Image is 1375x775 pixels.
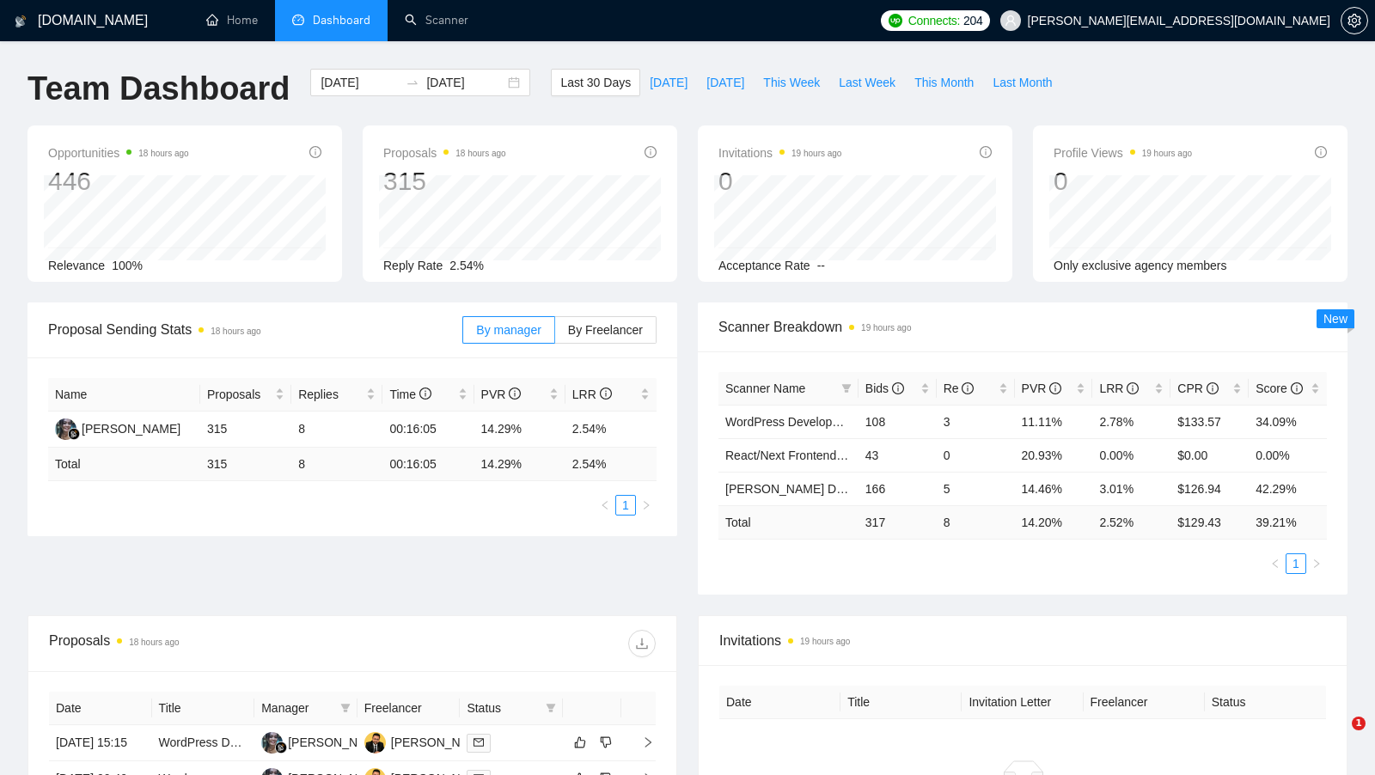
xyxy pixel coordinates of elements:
span: setting [1341,14,1367,27]
span: info-circle [1315,146,1327,158]
td: 3 [937,405,1015,438]
iframe: Intercom live chat [1317,717,1358,758]
span: filter [340,703,351,713]
th: Date [719,686,840,719]
td: 2.54% [565,412,657,448]
td: 00:16:05 [382,412,474,448]
span: Dashboard [313,13,370,27]
span: info-circle [1127,382,1139,394]
span: info-circle [600,387,612,400]
img: RS [261,732,283,754]
td: 11.11% [1015,405,1093,438]
time: 18 hours ago [211,326,260,336]
button: download [628,630,656,657]
td: $0.00 [1170,438,1249,472]
div: Proposals [49,630,352,657]
div: [PERSON_NAME] [82,419,180,438]
div: [PERSON_NAME] [288,733,387,752]
button: Last Week [829,69,905,96]
th: Manager [254,692,357,725]
span: mail [474,737,484,748]
span: left [600,500,610,510]
span: By manager [476,323,541,337]
td: 3.01% [1092,472,1170,505]
th: Invitation Letter [962,686,1083,719]
span: swap-right [406,76,419,89]
h1: Team Dashboard [27,69,290,109]
td: 166 [859,472,937,505]
img: logo [15,8,27,35]
td: 43 [859,438,937,472]
a: homeHome [206,13,258,27]
td: 14.29 % [474,448,565,481]
span: Profile Views [1054,143,1192,163]
span: PVR [1022,381,1062,395]
a: setting [1341,14,1368,27]
span: filter [542,695,559,721]
input: Start date [321,73,399,92]
span: download [629,637,655,650]
li: Next Page [636,495,657,516]
span: filter [337,695,354,721]
li: 1 [1286,553,1306,574]
a: [PERSON_NAME] Development [725,482,899,496]
td: 315 [200,412,291,448]
td: 0.00% [1249,438,1327,472]
span: 204 [963,11,982,30]
th: Name [48,378,200,412]
span: Proposal Sending Stats [48,319,462,340]
span: Time [389,387,431,401]
td: 0.00% [1092,438,1170,472]
button: right [1306,553,1327,574]
div: 0 [1054,165,1192,198]
span: CPR [1177,381,1218,395]
li: 1 [615,495,636,516]
button: setting [1341,7,1368,34]
span: [DATE] [650,73,687,92]
span: Last 30 Days [560,73,631,92]
img: PP [364,732,386,754]
td: Total [718,505,859,539]
span: Manager [261,699,333,717]
span: [DATE] [706,73,744,92]
span: info-circle [980,146,992,158]
span: This Week [763,73,820,92]
td: 108 [859,405,937,438]
time: 18 hours ago [138,149,188,158]
span: Last Week [839,73,895,92]
th: Freelancer [357,692,461,725]
span: New [1323,312,1347,326]
td: 2.54 % [565,448,657,481]
li: Previous Page [1265,553,1286,574]
a: PP[PERSON_NAME] Punjabi [364,735,534,748]
a: WordPress Development [725,415,859,429]
button: dislike [596,732,616,753]
div: 315 [383,165,506,198]
li: Next Page [1306,553,1327,574]
th: Status [1205,686,1326,719]
td: 00:16:05 [382,448,474,481]
span: 100% [112,259,143,272]
a: RS[PERSON_NAME] [261,735,387,748]
td: $133.57 [1170,405,1249,438]
button: [DATE] [640,69,697,96]
span: info-circle [892,382,904,394]
span: info-circle [1049,382,1061,394]
a: 1 [616,496,635,515]
td: Total [48,448,200,481]
span: Proposals [207,385,272,404]
span: left [1270,558,1280,569]
th: Proposals [200,378,291,412]
td: 317 [859,505,937,539]
img: gigradar-bm.png [275,741,287,754]
span: Relevance [48,259,105,272]
time: 19 hours ago [791,149,841,158]
td: 14.46% [1015,472,1093,505]
span: info-circle [962,382,974,394]
span: PVR [481,387,522,401]
a: WordPress Developer Needed for Website Update [159,735,428,749]
span: info-circle [309,146,321,158]
span: Last Month [993,73,1052,92]
span: -- [817,259,825,272]
td: 2.52 % [1092,505,1170,539]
